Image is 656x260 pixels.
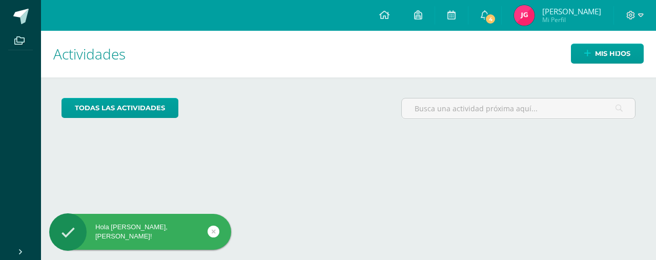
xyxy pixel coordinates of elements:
[542,15,601,24] span: Mi Perfil
[595,44,630,63] span: Mis hijos
[485,13,496,25] span: 4
[514,5,535,26] img: 6bc75e294178459b2a19e8889283e9f9.png
[53,31,644,77] h1: Actividades
[61,98,178,118] a: todas las Actividades
[402,98,635,118] input: Busca una actividad próxima aquí...
[571,44,644,64] a: Mis hijos
[542,6,601,16] span: [PERSON_NAME]
[49,223,231,241] div: Hola [PERSON_NAME], [PERSON_NAME]!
